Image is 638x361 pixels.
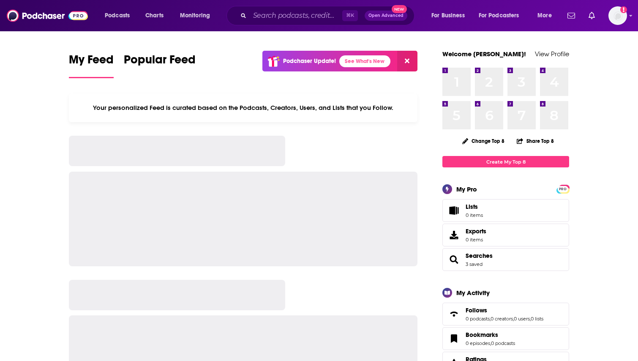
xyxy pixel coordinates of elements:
a: 0 lists [531,316,543,322]
a: Exports [442,224,569,246]
span: Logged in as BBRMusicGroup [608,6,627,25]
span: More [537,10,552,22]
a: 0 podcasts [466,316,490,322]
a: View Profile [535,50,569,58]
a: Create My Top 8 [442,156,569,167]
span: Exports [445,229,462,241]
a: 0 creators [491,316,513,322]
button: Share Top 8 [516,133,554,149]
span: Charts [145,10,164,22]
span: Follows [466,306,487,314]
span: New [392,5,407,13]
span: Lists [466,203,478,211]
span: Monitoring [180,10,210,22]
div: My Pro [456,185,477,193]
span: Exports [466,227,486,235]
span: 0 items [466,237,486,243]
span: , [530,316,531,322]
a: PRO [558,186,568,192]
a: See What's New [339,55,390,67]
a: Welcome [PERSON_NAME]! [442,50,526,58]
a: Charts [140,9,169,22]
button: Open AdvancedNew [365,11,407,21]
button: open menu [425,9,475,22]
span: ⌘ K [342,10,358,21]
span: For Business [431,10,465,22]
button: open menu [473,9,532,22]
span: Searches [442,248,569,271]
span: Follows [442,303,569,325]
a: Follows [445,308,462,320]
a: Follows [466,306,543,314]
a: Bookmarks [466,331,515,339]
span: Open Advanced [368,14,404,18]
a: Popular Feed [124,52,196,78]
span: , [490,316,491,322]
a: Show notifications dropdown [585,8,598,23]
svg: Add a profile image [620,6,627,13]
span: Bookmarks [442,327,569,350]
a: Searches [466,252,493,260]
div: My Activity [456,289,490,297]
a: Searches [445,254,462,265]
span: Bookmarks [466,331,498,339]
span: Lists [466,203,483,211]
a: Bookmarks [445,333,462,345]
span: For Podcasters [479,10,519,22]
input: Search podcasts, credits, & more... [250,9,342,22]
a: 0 episodes [466,340,490,346]
button: Show profile menu [608,6,627,25]
span: , [490,340,491,346]
a: Lists [442,199,569,222]
a: My Feed [69,52,114,78]
button: open menu [532,9,562,22]
a: 3 saved [466,261,483,267]
a: 0 users [514,316,530,322]
span: Popular Feed [124,52,196,72]
p: Podchaser Update! [283,57,336,65]
div: Search podcasts, credits, & more... [234,6,423,25]
span: , [513,316,514,322]
button: Change Top 8 [457,136,510,146]
a: 0 podcasts [491,340,515,346]
a: Show notifications dropdown [564,8,578,23]
span: 0 items [466,212,483,218]
button: open menu [174,9,221,22]
div: Your personalized Feed is curated based on the Podcasts, Creators, Users, and Lists that you Follow. [69,93,417,122]
img: Podchaser - Follow, Share and Rate Podcasts [7,8,88,24]
button: open menu [99,9,141,22]
span: My Feed [69,52,114,72]
span: Lists [445,205,462,216]
span: Podcasts [105,10,130,22]
img: User Profile [608,6,627,25]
